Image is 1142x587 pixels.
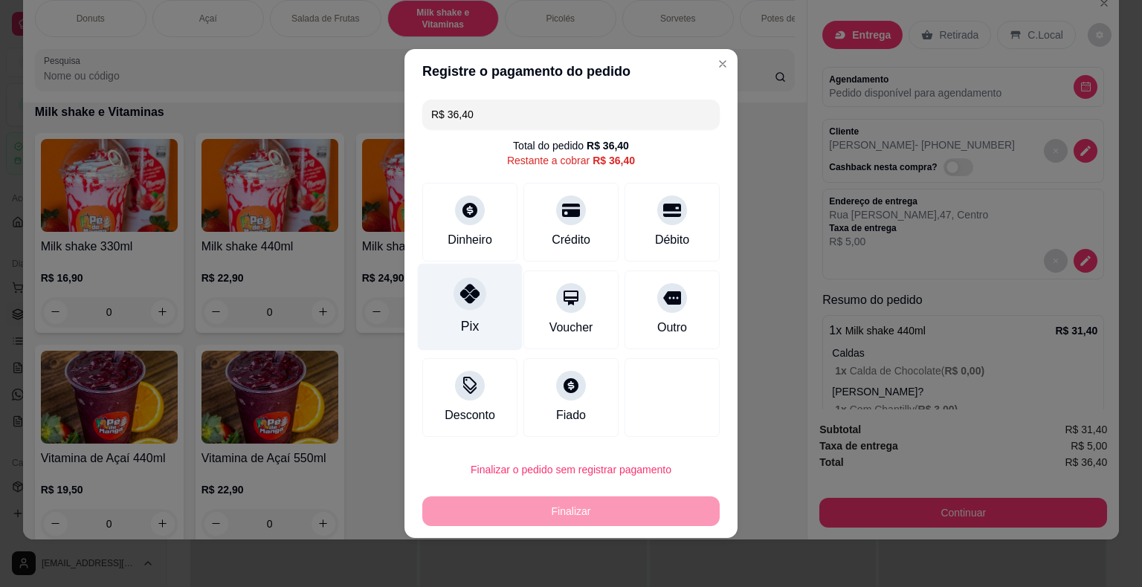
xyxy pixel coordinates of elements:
[711,52,735,76] button: Close
[448,231,492,249] div: Dinheiro
[556,406,586,424] div: Fiado
[549,319,593,337] div: Voucher
[404,49,738,94] header: Registre o pagamento do pedido
[587,138,629,153] div: R$ 36,40
[422,455,720,484] button: Finalizar o pedido sem registrar pagamento
[431,100,711,129] input: Ex.: hambúrguer de cordeiro
[655,231,689,249] div: Débito
[513,138,629,153] div: Total do pedido
[461,317,479,336] div: Pix
[445,406,495,424] div: Desconto
[593,153,635,168] div: R$ 36,40
[507,153,635,168] div: Restante a cobrar
[657,319,687,337] div: Outro
[552,231,590,249] div: Crédito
